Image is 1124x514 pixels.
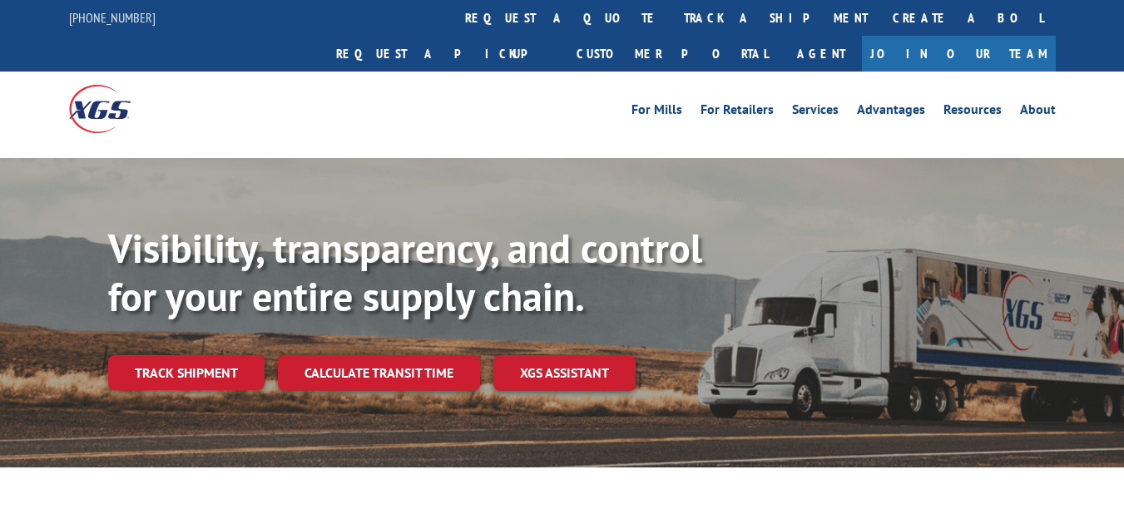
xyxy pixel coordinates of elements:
[493,355,636,391] a: XGS ASSISTANT
[278,355,480,391] a: Calculate transit time
[780,36,862,72] a: Agent
[862,36,1056,72] a: Join Our Team
[324,36,564,72] a: Request a pickup
[108,355,265,390] a: Track shipment
[1020,103,1056,121] a: About
[857,103,925,121] a: Advantages
[108,222,702,322] b: Visibility, transparency, and control for your entire supply chain.
[792,103,839,121] a: Services
[69,9,156,26] a: [PHONE_NUMBER]
[943,103,1002,121] a: Resources
[631,103,682,121] a: For Mills
[564,36,780,72] a: Customer Portal
[701,103,774,121] a: For Retailers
